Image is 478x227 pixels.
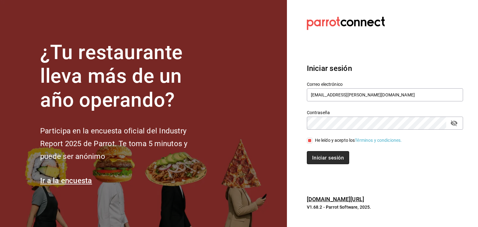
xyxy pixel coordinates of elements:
font: He leído y acepto los [315,138,355,143]
font: Contraseña [307,110,330,115]
a: [DOMAIN_NAME][URL] [307,196,364,202]
input: Ingresa tu correo electrónico [307,88,463,101]
a: Términos y condiciones. [355,138,402,143]
button: Iniciar sesión [307,151,349,164]
font: V1.68.2 - Parrot Software, 2025. [307,205,371,210]
a: Ir a la encuesta [40,176,92,185]
font: Correo electrónico [307,81,343,86]
button: campo de contraseña [449,118,459,128]
font: Iniciar sesión [312,155,344,161]
font: ¿Tu restaurante lleva más de un año operando? [40,41,183,112]
font: Participa en la encuesta oficial del Industry Report 2025 de Parrot. Te toma 5 minutos y puede se... [40,127,187,161]
font: Iniciar sesión [307,64,352,73]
